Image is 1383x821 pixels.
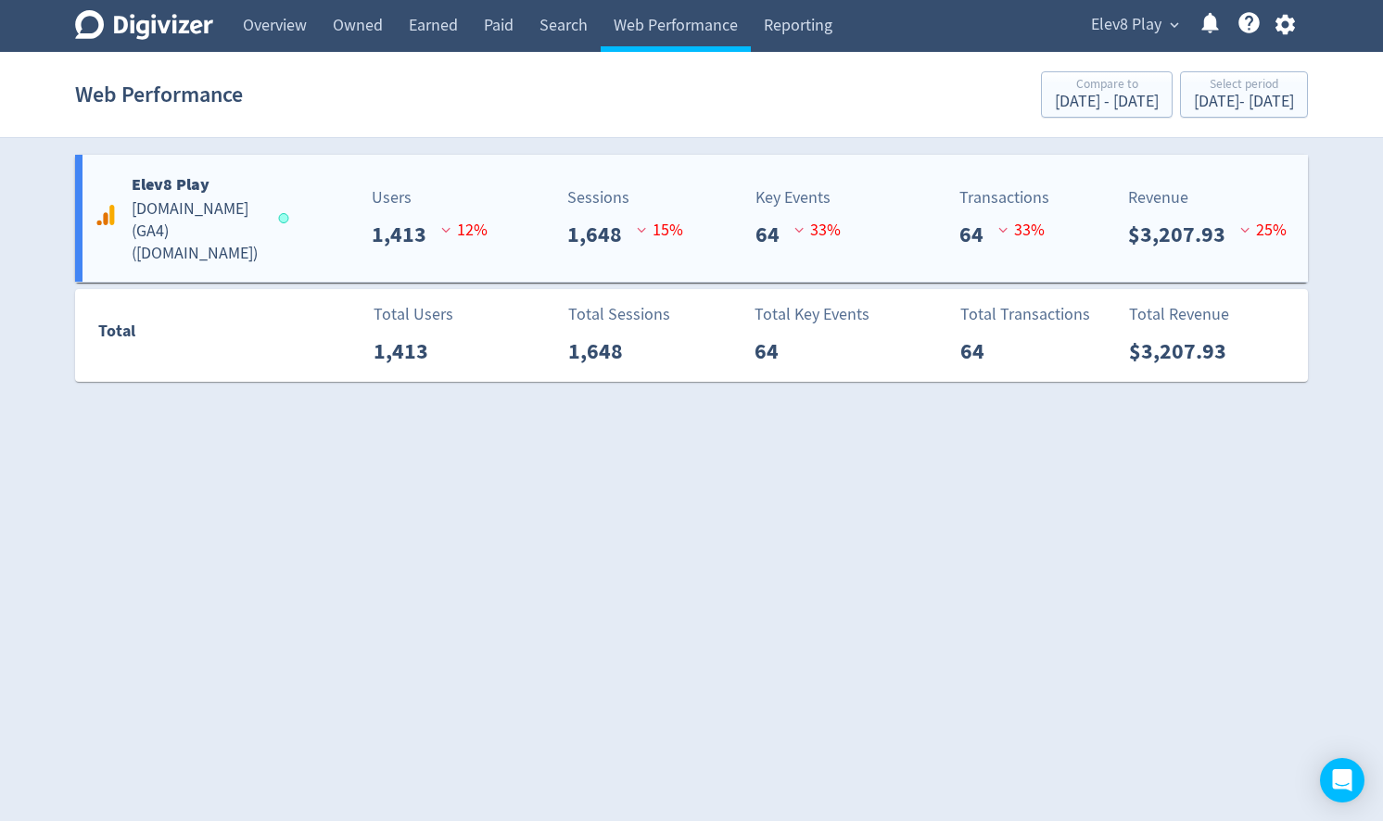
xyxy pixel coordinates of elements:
[1128,185,1188,210] p: Revenue
[959,218,998,251] p: 64
[755,335,793,368] p: 64
[374,335,443,368] p: 1,413
[1194,78,1294,94] div: Select period
[959,185,1049,210] p: Transactions
[1180,71,1308,118] button: Select period[DATE]- [DATE]
[1320,758,1364,802] div: Open Intercom Messenger
[1129,335,1241,368] p: $3,207.93
[568,335,638,368] p: 1,648
[567,218,637,251] p: 1,648
[755,218,794,251] p: 64
[1055,78,1159,94] div: Compare to
[279,213,295,223] span: Data last synced: 16 Sep 2025, 2:02pm (AEST)
[132,173,209,196] b: Elev8 Play
[1041,71,1173,118] button: Compare to[DATE] - [DATE]
[794,218,841,243] p: 33 %
[1055,94,1159,110] div: [DATE] - [DATE]
[755,185,831,210] p: Key Events
[960,335,999,368] p: 64
[1091,10,1161,40] span: Elev8 Play
[960,302,1090,327] p: Total Transactions
[1085,10,1184,40] button: Elev8 Play
[372,218,441,251] p: 1,413
[755,302,869,327] p: Total Key Events
[568,302,670,327] p: Total Sessions
[998,218,1045,243] p: 33 %
[567,185,629,210] p: Sessions
[374,302,453,327] p: Total Users
[132,198,261,265] h5: [DOMAIN_NAME] (GA4) ( [DOMAIN_NAME] )
[75,155,1308,282] a: Elev8 Play[DOMAIN_NAME] (GA4)([DOMAIN_NAME])Users1,413 12%Sessions1,648 15%Key Events64 33%Transa...
[98,318,280,353] div: Total
[1194,94,1294,110] div: [DATE] - [DATE]
[1129,302,1229,327] p: Total Revenue
[372,185,412,210] p: Users
[95,204,117,226] svg: Google Analytics
[637,218,683,243] p: 15 %
[1128,218,1240,251] p: $3,207.93
[1240,218,1287,243] p: 25 %
[75,65,243,124] h1: Web Performance
[1166,17,1183,33] span: expand_more
[441,218,488,243] p: 12 %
